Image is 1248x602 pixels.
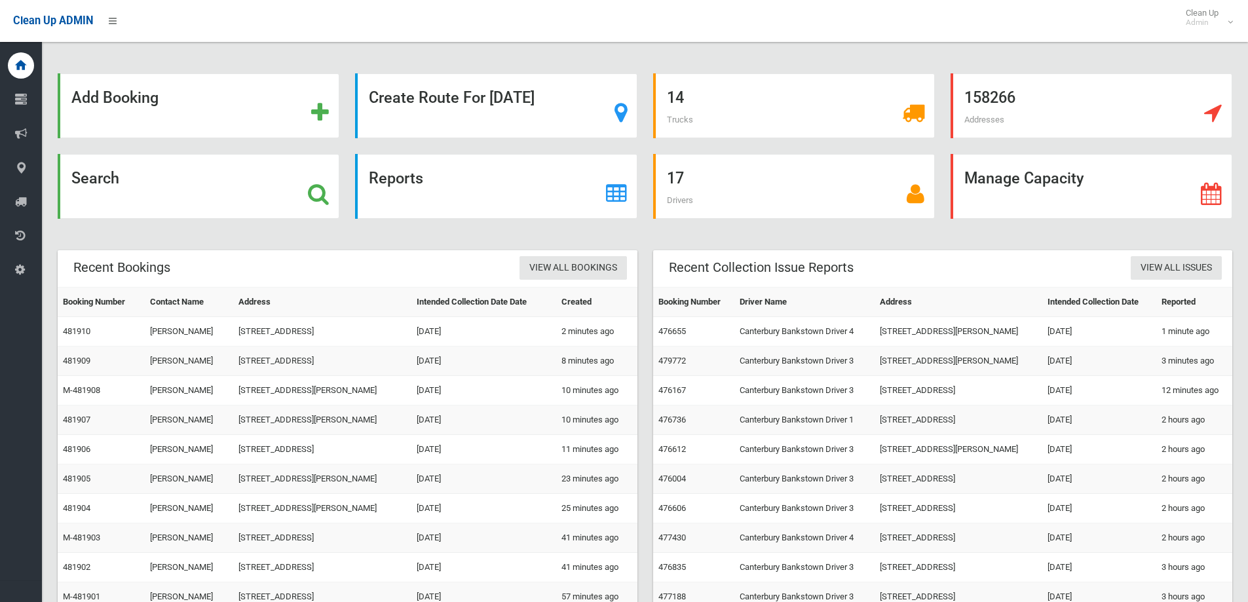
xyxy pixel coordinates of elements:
[734,405,875,435] td: Canterbury Bankstown Driver 1
[145,347,233,376] td: [PERSON_NAME]
[734,347,875,376] td: Canterbury Bankstown Driver 3
[63,356,90,366] a: 481909
[233,317,411,347] td: [STREET_ADDRESS]
[875,347,1042,376] td: [STREET_ADDRESS][PERSON_NAME]
[1156,405,1232,435] td: 2 hours ago
[875,553,1042,582] td: [STREET_ADDRESS]
[411,464,556,494] td: [DATE]
[667,88,684,107] strong: 14
[667,115,693,124] span: Trucks
[233,553,411,582] td: [STREET_ADDRESS]
[667,195,693,205] span: Drivers
[233,405,411,435] td: [STREET_ADDRESS][PERSON_NAME]
[875,317,1042,347] td: [STREET_ADDRESS][PERSON_NAME]
[556,435,637,464] td: 11 minutes ago
[875,376,1042,405] td: [STREET_ADDRESS]
[233,288,411,317] th: Address
[411,553,556,582] td: [DATE]
[63,562,90,572] a: 481902
[556,376,637,405] td: 10 minutes ago
[734,288,875,317] th: Driver Name
[658,533,686,542] a: 477430
[145,494,233,523] td: [PERSON_NAME]
[658,326,686,336] a: 476655
[1042,405,1156,435] td: [DATE]
[556,288,637,317] th: Created
[1156,435,1232,464] td: 2 hours ago
[63,533,100,542] a: M-481903
[145,405,233,435] td: [PERSON_NAME]
[875,464,1042,494] td: [STREET_ADDRESS]
[1042,523,1156,553] td: [DATE]
[355,154,637,219] a: Reports
[734,464,875,494] td: Canterbury Bankstown Driver 3
[734,376,875,405] td: Canterbury Bankstown Driver 3
[411,347,556,376] td: [DATE]
[63,592,100,601] a: M-481901
[58,154,339,219] a: Search
[145,376,233,405] td: [PERSON_NAME]
[667,169,684,187] strong: 17
[951,154,1232,219] a: Manage Capacity
[658,385,686,395] a: 476167
[1186,18,1219,28] small: Admin
[63,444,90,454] a: 481906
[875,435,1042,464] td: [STREET_ADDRESS][PERSON_NAME]
[58,73,339,138] a: Add Booking
[734,317,875,347] td: Canterbury Bankstown Driver 4
[658,503,686,513] a: 476606
[875,405,1042,435] td: [STREET_ADDRESS]
[411,405,556,435] td: [DATE]
[520,256,627,280] a: View All Bookings
[1042,435,1156,464] td: [DATE]
[233,494,411,523] td: [STREET_ADDRESS][PERSON_NAME]
[233,523,411,553] td: [STREET_ADDRESS]
[556,494,637,523] td: 25 minutes ago
[1042,347,1156,376] td: [DATE]
[233,376,411,405] td: [STREET_ADDRESS][PERSON_NAME]
[653,154,935,219] a: 17 Drivers
[145,317,233,347] td: [PERSON_NAME]
[964,88,1015,107] strong: 158266
[734,523,875,553] td: Canterbury Bankstown Driver 4
[964,169,1084,187] strong: Manage Capacity
[233,435,411,464] td: [STREET_ADDRESS]
[63,474,90,483] a: 481905
[58,288,145,317] th: Booking Number
[355,73,637,138] a: Create Route For [DATE]
[658,444,686,454] a: 476612
[1156,494,1232,523] td: 2 hours ago
[1042,317,1156,347] td: [DATE]
[233,464,411,494] td: [STREET_ADDRESS][PERSON_NAME]
[411,435,556,464] td: [DATE]
[658,356,686,366] a: 479772
[951,73,1232,138] a: 158266 Addresses
[556,347,637,376] td: 8 minutes ago
[71,88,159,107] strong: Add Booking
[411,523,556,553] td: [DATE]
[653,73,935,138] a: 14 Trucks
[1042,376,1156,405] td: [DATE]
[964,115,1004,124] span: Addresses
[1156,523,1232,553] td: 2 hours ago
[233,347,411,376] td: [STREET_ADDRESS]
[1042,288,1156,317] th: Intended Collection Date
[734,435,875,464] td: Canterbury Bankstown Driver 3
[658,415,686,424] a: 476736
[369,169,423,187] strong: Reports
[734,494,875,523] td: Canterbury Bankstown Driver 3
[411,288,556,317] th: Intended Collection Date Date
[63,385,100,395] a: M-481908
[1156,317,1232,347] td: 1 minute ago
[658,592,686,601] a: 477188
[411,376,556,405] td: [DATE]
[145,523,233,553] td: [PERSON_NAME]
[556,405,637,435] td: 10 minutes ago
[1042,464,1156,494] td: [DATE]
[13,14,93,27] span: Clean Up ADMIN
[653,255,869,280] header: Recent Collection Issue Reports
[369,88,535,107] strong: Create Route For [DATE]
[63,326,90,336] a: 481910
[411,494,556,523] td: [DATE]
[1131,256,1222,280] a: View All Issues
